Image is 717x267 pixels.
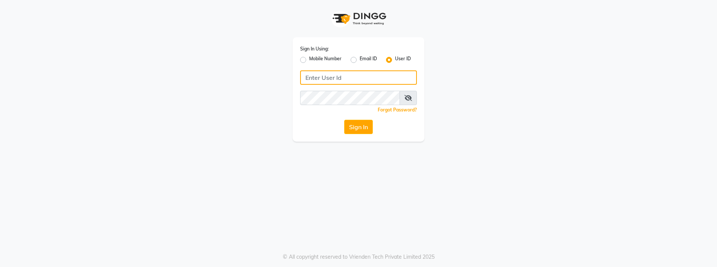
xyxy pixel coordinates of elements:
[309,55,342,64] label: Mobile Number
[300,70,417,85] input: Username
[378,107,417,113] a: Forgot Password?
[300,46,329,52] label: Sign In Using:
[395,55,411,64] label: User ID
[328,8,389,30] img: logo1.svg
[344,120,373,134] button: Sign In
[360,55,377,64] label: Email ID
[300,91,400,105] input: Username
